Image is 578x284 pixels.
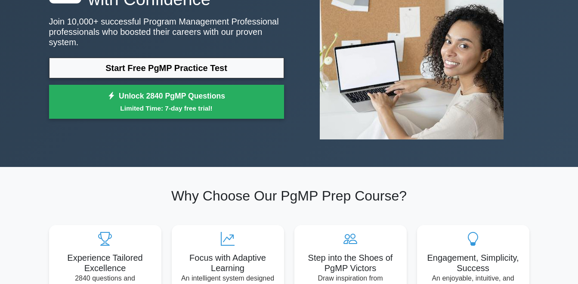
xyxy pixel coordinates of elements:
h5: Step into the Shoes of PgMP Victors [301,253,400,273]
p: Join 10,000+ successful Program Management Professional professionals who boosted their careers w... [49,16,284,47]
a: Unlock 2840 PgMP QuestionsLimited Time: 7-day free trial! [49,85,284,119]
h2: Why Choose Our PgMP Prep Course? [49,188,529,204]
h5: Experience Tailored Excellence [56,253,155,273]
h5: Focus with Adaptive Learning [179,253,277,273]
small: Limited Time: 7-day free trial! [60,103,273,113]
a: Start Free PgMP Practice Test [49,58,284,78]
h5: Engagement, Simplicity, Success [424,253,522,273]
